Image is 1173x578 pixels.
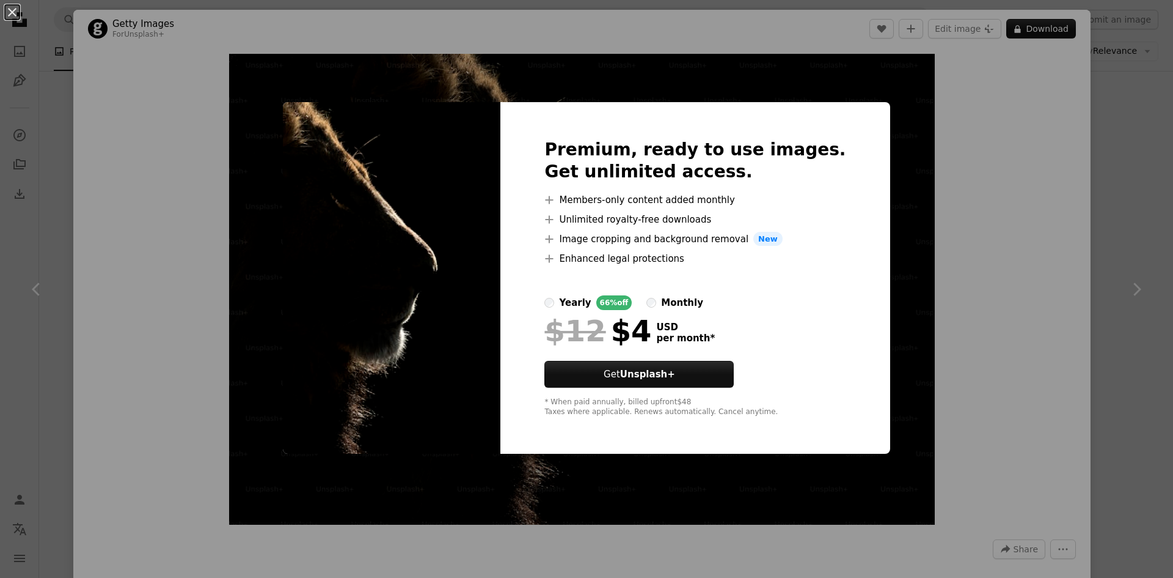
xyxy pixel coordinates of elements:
span: New [753,232,783,246]
button: GetUnsplash+ [544,361,734,388]
h2: Premium, ready to use images. Get unlimited access. [544,139,846,183]
input: monthly [646,298,656,308]
li: Unlimited royalty-free downloads [544,212,846,227]
li: Enhanced legal protections [544,251,846,266]
strong: Unsplash+ [620,369,675,380]
span: per month * [656,333,715,344]
div: monthly [661,295,703,310]
div: 66% off [596,295,632,310]
li: Image cropping and background removal [544,232,846,246]
span: $12 [544,315,605,347]
div: yearly [559,295,591,310]
span: USD [656,322,715,333]
input: yearly66%off [544,298,554,308]
div: * When paid annually, billed upfront $48 Taxes where applicable. Renews automatically. Cancel any... [544,398,846,417]
img: premium_photo-1661900471228-f99877bcbef9 [283,102,500,454]
li: Members-only content added monthly [544,193,846,207]
div: $4 [544,315,651,347]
